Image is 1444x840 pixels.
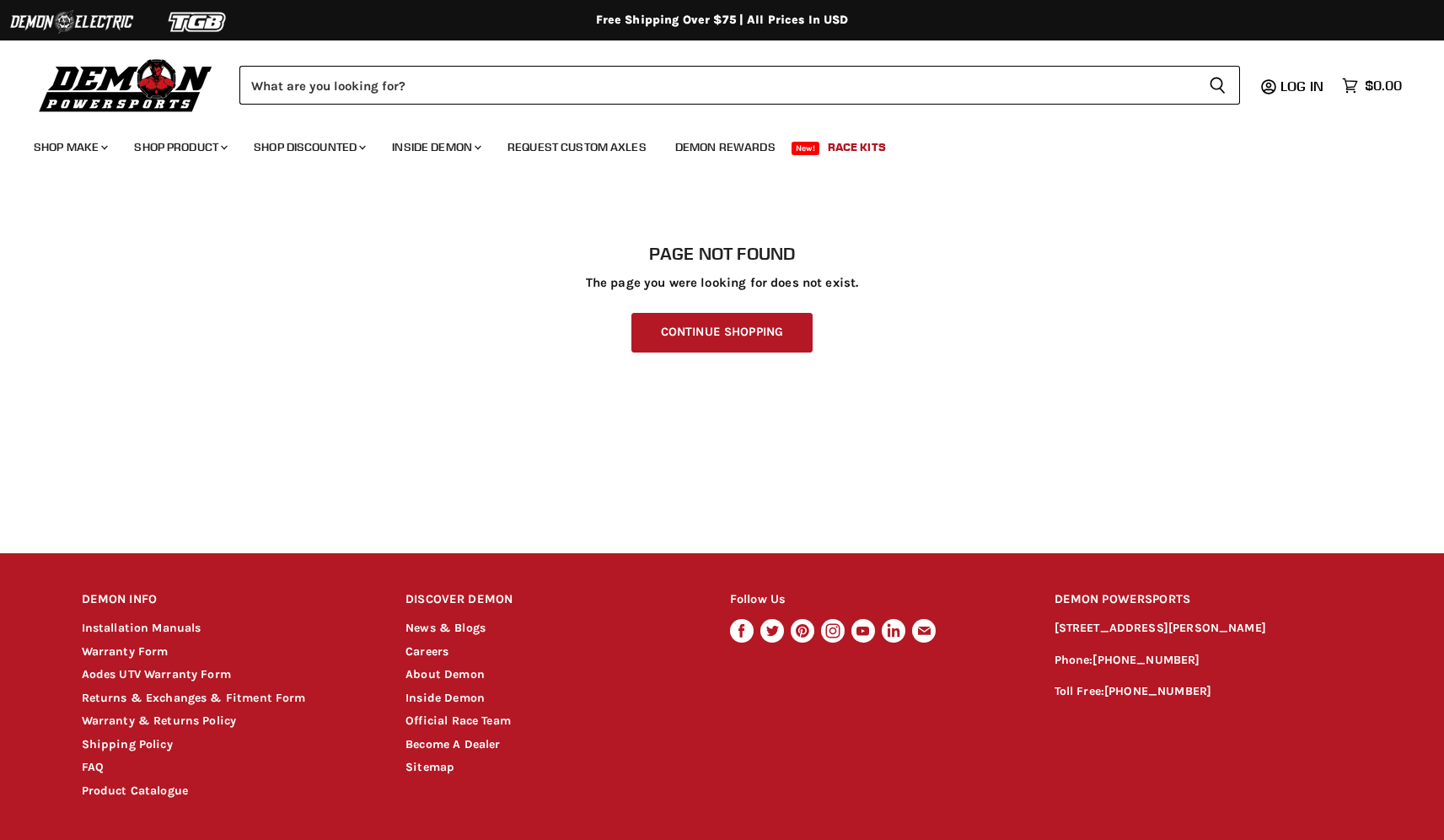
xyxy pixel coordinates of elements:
a: Careers [405,644,448,659]
a: About Demon [405,667,485,681]
a: Become A Dealer [405,737,500,751]
span: Log in [1280,78,1323,94]
a: Request Custom Axles [495,130,659,164]
span: New! [792,142,820,155]
a: Shop Product [121,130,238,164]
span: $0.00 [1365,78,1402,94]
img: TGB Logo 2 [135,6,261,38]
p: [STREET_ADDRESS][PERSON_NAME] [1055,619,1363,638]
a: Inside Demon [405,691,485,705]
p: The page you were looking for does not exist. [82,276,1363,290]
a: Shipping Policy [82,737,173,751]
p: Toll Free: [1055,682,1363,702]
a: Sitemap [405,760,454,774]
a: Product Catalogue [82,783,189,798]
h2: Follow Us [730,580,1023,620]
a: Continue Shopping [631,313,813,353]
a: Demon Rewards [663,130,788,164]
button: Search [1195,66,1240,105]
a: Installation Manuals [82,621,201,635]
h2: DEMON INFO [82,580,374,620]
a: Log in [1273,78,1334,94]
a: Warranty Form [82,644,169,659]
a: News & Blogs [405,621,486,635]
a: [PHONE_NUMBER] [1104,684,1211,698]
a: Shop Discounted [241,130,376,164]
a: $0.00 [1334,73,1410,98]
ul: Main menu [21,123,1398,164]
h2: DISCOVER DEMON [405,580,698,620]
img: Demon Powersports [34,55,218,115]
input: Search [239,66,1195,105]
a: Aodes UTV Warranty Form [82,667,231,681]
p: Phone: [1055,651,1363,670]
a: [PHONE_NUMBER] [1092,653,1200,667]
a: Race Kits [815,130,899,164]
a: FAQ [82,760,104,774]
h2: DEMON POWERSPORTS [1055,580,1363,620]
h1: Page not found [82,244,1363,264]
div: Free Shipping Over $75 | All Prices In USD [48,13,1397,28]
a: Shop Make [21,130,118,164]
a: Inside Demon [379,130,491,164]
form: Product [239,66,1240,105]
a: Official Race Team [405,713,511,728]
a: Warranty & Returns Policy [82,713,237,728]
a: Returns & Exchanges & Fitment Form [82,691,306,705]
img: Demon Electric Logo 2 [8,6,135,38]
